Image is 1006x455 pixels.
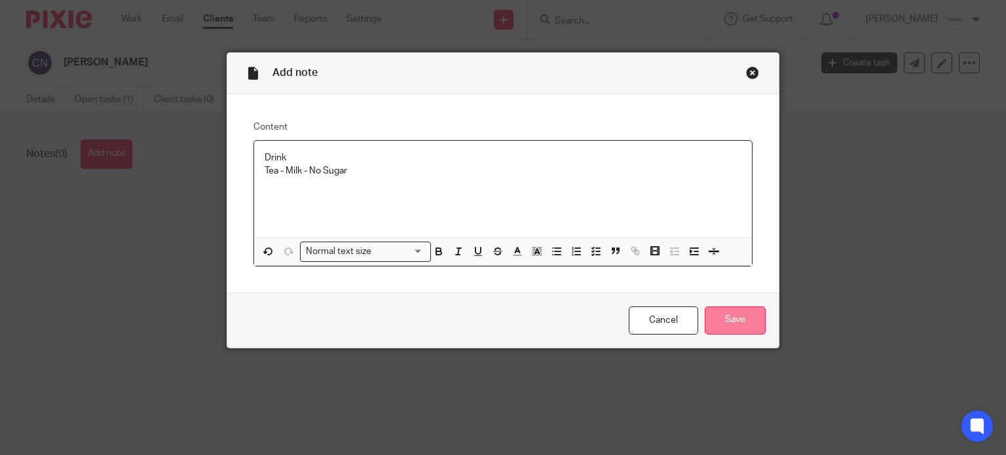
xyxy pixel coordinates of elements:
span: Add note [272,67,318,78]
div: Close this dialog window [746,66,759,79]
span: Normal text size [303,245,375,259]
a: Cancel [629,306,698,335]
p: Drink [265,151,742,164]
input: Search for option [376,245,423,259]
input: Save [705,306,766,335]
p: Tea - Milk - No Sugar [265,164,742,177]
label: Content [253,120,753,134]
div: Search for option [300,242,431,262]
